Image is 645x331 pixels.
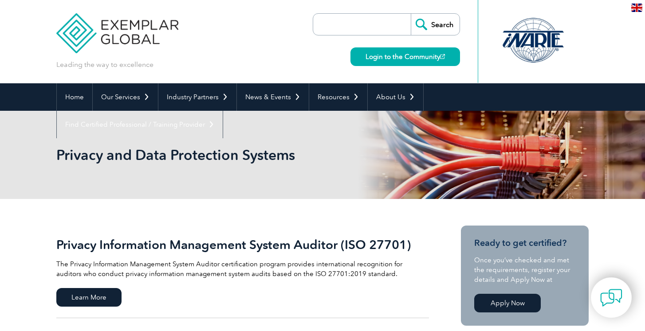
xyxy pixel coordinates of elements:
a: About Us [368,83,423,111]
p: Leading the way to excellence [56,60,153,70]
p: Once you’ve checked and met the requirements, register your details and Apply Now at [474,255,575,284]
a: Apply Now [474,294,541,312]
a: Login to the Community [350,47,460,66]
a: Our Services [93,83,158,111]
img: en [631,4,642,12]
a: News & Events [237,83,309,111]
img: open_square.png [440,54,445,59]
input: Search [411,14,460,35]
h3: Ready to get certified? [474,238,575,249]
a: Industry Partners [158,83,236,111]
h1: Privacy and Data Protection Systems [56,146,397,164]
a: Home [57,83,92,111]
span: Learn More [56,288,122,307]
h2: Privacy Information Management System Auditor (ISO 27701) [56,238,429,252]
p: The Privacy Information Management System Auditor certification program provides international re... [56,259,429,279]
a: Privacy Information Management System Auditor (ISO 27701) The Privacy Information Management Syst... [56,226,429,318]
img: contact-chat.png [600,287,622,309]
a: Find Certified Professional / Training Provider [57,111,223,138]
a: Resources [309,83,367,111]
